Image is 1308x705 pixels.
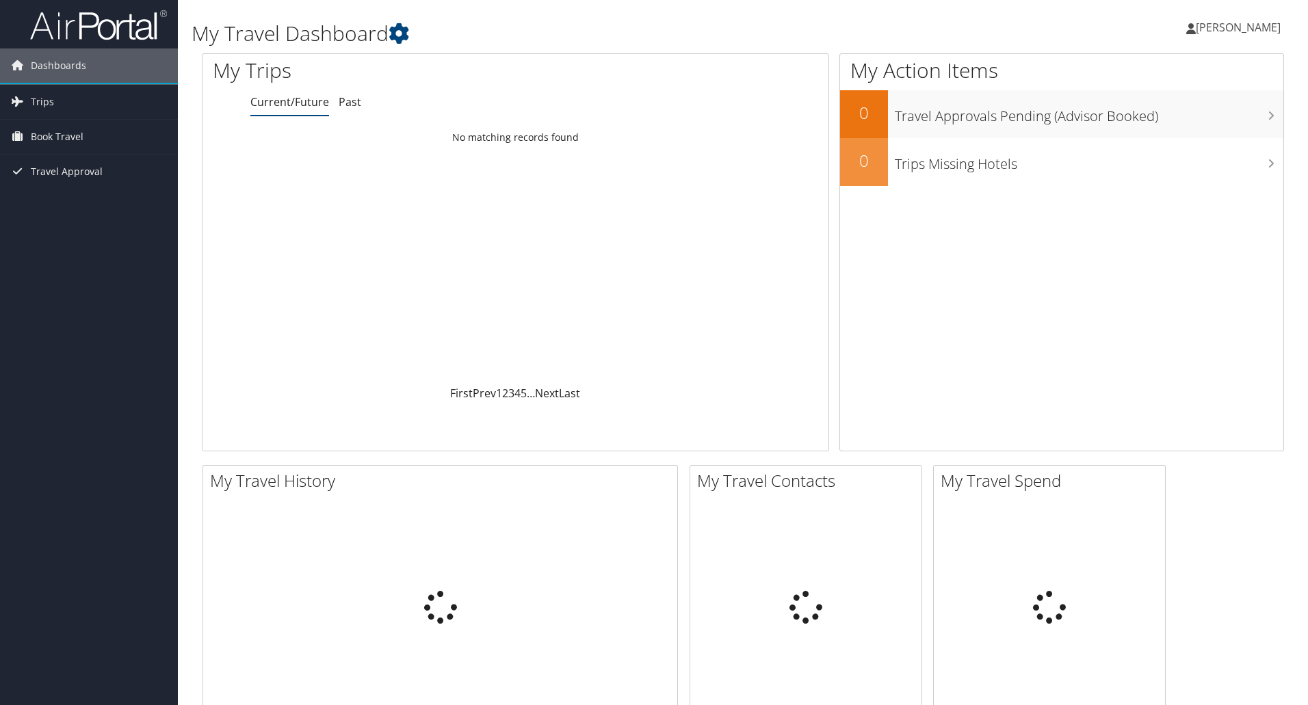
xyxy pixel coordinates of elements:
[210,469,677,492] h2: My Travel History
[450,386,473,401] a: First
[473,386,496,401] a: Prev
[250,94,329,109] a: Current/Future
[559,386,580,401] a: Last
[840,56,1283,85] h1: My Action Items
[31,49,86,83] span: Dashboards
[697,469,921,492] h2: My Travel Contacts
[1186,7,1294,48] a: [PERSON_NAME]
[202,125,828,150] td: No matching records found
[895,100,1283,126] h3: Travel Approvals Pending (Advisor Booked)
[508,386,514,401] a: 3
[30,9,167,41] img: airportal-logo.png
[1196,20,1281,35] span: [PERSON_NAME]
[31,155,103,189] span: Travel Approval
[213,56,558,85] h1: My Trips
[31,85,54,119] span: Trips
[502,386,508,401] a: 2
[521,386,527,401] a: 5
[514,386,521,401] a: 4
[31,120,83,154] span: Book Travel
[840,90,1283,138] a: 0Travel Approvals Pending (Advisor Booked)
[535,386,559,401] a: Next
[527,386,535,401] span: …
[339,94,361,109] a: Past
[840,149,888,172] h2: 0
[192,19,927,48] h1: My Travel Dashboard
[895,148,1283,174] h3: Trips Missing Hotels
[840,138,1283,186] a: 0Trips Missing Hotels
[941,469,1165,492] h2: My Travel Spend
[840,101,888,124] h2: 0
[496,386,502,401] a: 1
